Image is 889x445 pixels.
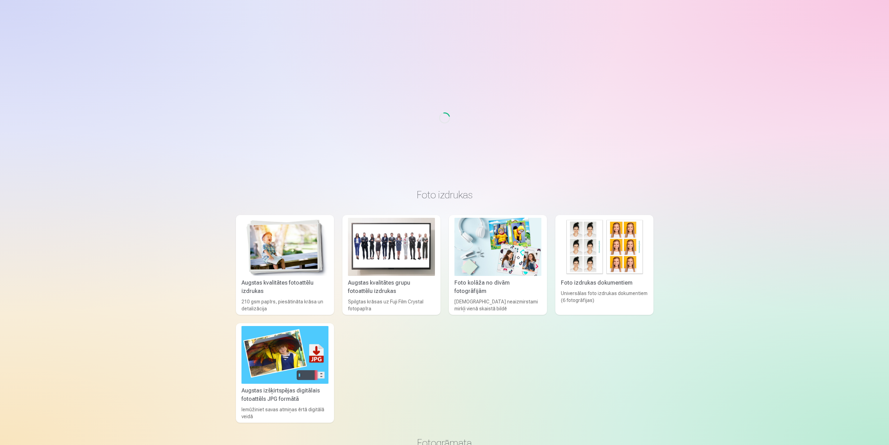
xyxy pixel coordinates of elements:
div: 210 gsm papīrs, piesātināta krāsa un detalizācija [239,298,331,312]
img: Foto izdrukas dokumentiem [561,218,648,276]
img: Augstas kvalitātes grupu fotoattēlu izdrukas [348,218,435,276]
a: Augstas izšķirtspējas digitālais fotoattēls JPG formātāAugstas izšķirtspējas digitālais fotoattēl... [236,323,334,423]
img: Augstas kvalitātes fotoattēlu izdrukas [241,218,328,276]
a: Foto kolāža no divām fotogrāfijāmFoto kolāža no divām fotogrāfijām[DEMOGRAPHIC_DATA] neaizmirstam... [449,215,547,315]
div: Foto izdrukas dokumentiem [558,279,651,287]
a: Foto izdrukas dokumentiemFoto izdrukas dokumentiemUniversālas foto izdrukas dokumentiem (6 fotogr... [555,215,653,315]
div: [DEMOGRAPHIC_DATA] neaizmirstami mirkļi vienā skaistā bildē [452,298,544,312]
div: Foto kolāža no divām fotogrāfijām [452,279,544,295]
div: Augstas izšķirtspējas digitālais fotoattēls JPG formātā [239,387,331,403]
div: Universālas foto izdrukas dokumentiem (6 fotogrāfijas) [558,290,651,312]
h3: Foto izdrukas [241,189,648,201]
img: Foto kolāža no divām fotogrāfijām [454,218,541,276]
img: Augstas izšķirtspējas digitālais fotoattēls JPG formātā [241,326,328,384]
div: Augstas kvalitātes fotoattēlu izdrukas [239,279,331,295]
div: Iemūžiniet savas atmiņas ērtā digitālā veidā [239,406,331,420]
a: Augstas kvalitātes grupu fotoattēlu izdrukasAugstas kvalitātes grupu fotoattēlu izdrukasSpilgtas ... [342,215,440,315]
div: Spilgtas krāsas uz Fuji Film Crystal fotopapīra [345,298,438,312]
div: Augstas kvalitātes grupu fotoattēlu izdrukas [345,279,438,295]
a: Augstas kvalitātes fotoattēlu izdrukasAugstas kvalitātes fotoattēlu izdrukas210 gsm papīrs, piesā... [236,215,334,315]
